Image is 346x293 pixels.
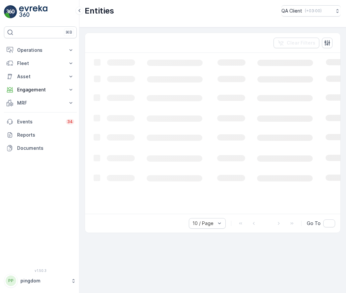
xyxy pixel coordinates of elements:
button: MRF [4,96,77,110]
button: Asset [4,70,77,83]
a: Reports [4,128,77,142]
button: Fleet [4,57,77,70]
p: Events [17,118,62,125]
img: logo [4,5,17,18]
button: Clear Filters [274,38,319,48]
p: ( +03:00 ) [305,8,322,14]
p: ⌘B [66,30,72,35]
img: logo_light-DOdMpM7g.png [19,5,47,18]
p: Documents [17,145,74,151]
p: Fleet [17,60,64,67]
button: Engagement [4,83,77,96]
p: 34 [67,119,73,124]
p: Reports [17,132,74,138]
p: MRF [17,100,64,106]
p: Engagement [17,86,64,93]
span: v 1.50.3 [4,269,77,273]
p: Asset [17,73,64,80]
p: Operations [17,47,64,53]
p: pingdom [20,277,68,284]
p: Entities [85,6,114,16]
button: QA Client(+03:00) [281,5,341,16]
div: PP [6,276,16,286]
p: Clear Filters [287,40,315,46]
button: Operations [4,44,77,57]
a: Events34 [4,115,77,128]
button: PPpingdom [4,274,77,288]
p: QA Client [281,8,302,14]
a: Documents [4,142,77,155]
span: Go To [307,220,321,227]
